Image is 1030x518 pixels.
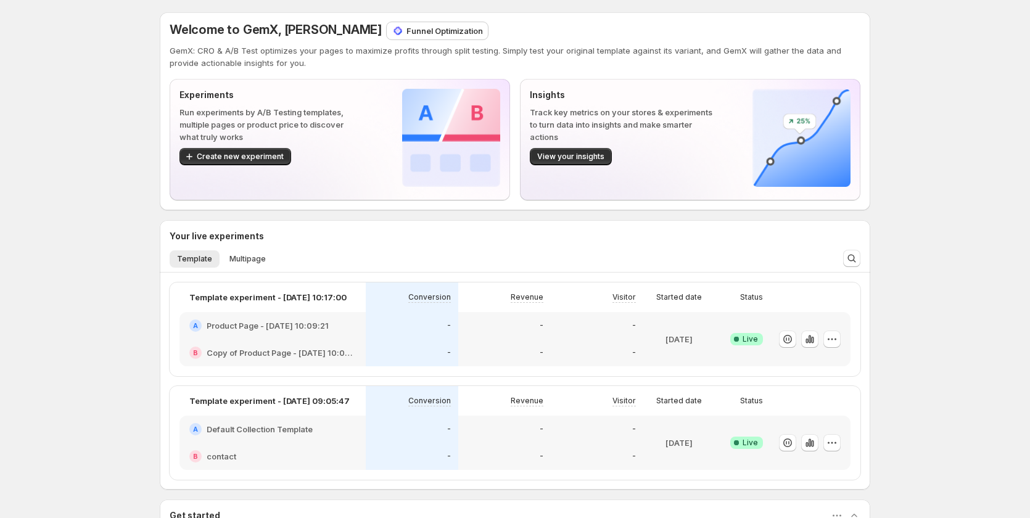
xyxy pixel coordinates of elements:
h2: Product Page - [DATE] 10:09:21 [207,319,329,332]
span: Welcome to GemX, [PERSON_NAME] [170,22,382,37]
p: Revenue [511,292,543,302]
p: - [632,424,636,434]
p: - [632,348,636,358]
span: View your insights [537,152,604,162]
h2: A [193,425,198,433]
h2: B [193,349,198,356]
p: Insights [530,89,713,101]
p: Started date [656,292,702,302]
img: Insights [752,89,851,187]
p: Track key metrics on your stores & experiments to turn data into insights and make smarter actions [530,106,713,143]
p: Funnel Optimization [406,25,483,37]
p: - [447,348,451,358]
p: Experiments [179,89,363,101]
p: Conversion [408,396,451,406]
p: Template experiment - [DATE] 09:05:47 [189,395,350,407]
p: - [632,451,636,461]
p: Revenue [511,396,543,406]
p: Status [740,292,763,302]
p: - [540,348,543,358]
p: Conversion [408,292,451,302]
p: [DATE] [665,333,693,345]
p: - [540,451,543,461]
span: Live [743,334,758,344]
span: Multipage [229,254,266,264]
h3: Your live experiments [170,230,264,242]
p: - [540,424,543,434]
button: View your insights [530,148,612,165]
p: - [447,321,451,331]
p: [DATE] [665,437,693,449]
img: Funnel Optimization [392,25,404,37]
p: GemX: CRO & A/B Test optimizes your pages to maximize profits through split testing. Simply test ... [170,44,860,69]
button: Search and filter results [843,250,860,267]
h2: Default Collection Template [207,423,313,435]
p: Started date [656,396,702,406]
button: Create new experiment [179,148,291,165]
p: Status [740,396,763,406]
p: Run experiments by A/B Testing templates, multiple pages or product price to discover what truly ... [179,106,363,143]
h2: contact [207,450,236,462]
h2: B [193,453,198,460]
p: Template experiment - [DATE] 10:17:00 [189,291,347,303]
h2: Copy of Product Page - [DATE] 10:09:21 [207,347,356,359]
p: - [632,321,636,331]
p: - [540,321,543,331]
span: Create new experiment [197,152,284,162]
p: Visitor [612,292,636,302]
p: - [447,451,451,461]
h2: A [193,322,198,329]
p: Visitor [612,396,636,406]
span: Live [743,438,758,448]
p: - [447,424,451,434]
span: Template [177,254,212,264]
img: Experiments [402,89,500,187]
